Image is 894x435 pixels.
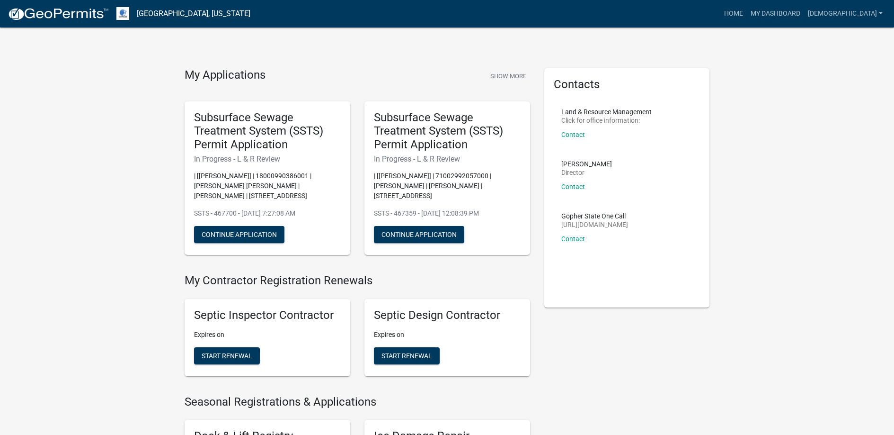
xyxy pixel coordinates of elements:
[561,183,585,190] a: Contact
[374,330,521,340] p: Expires on
[374,347,440,364] button: Start Renewal
[561,109,652,115] p: Land & Resource Management
[381,352,432,359] span: Start Renewal
[194,308,341,322] h5: Septic Inspector Contractor
[561,169,612,176] p: Director
[561,161,612,167] p: [PERSON_NAME]
[116,7,129,20] img: Otter Tail County, Minnesota
[185,274,530,288] h4: My Contractor Registration Renewals
[374,308,521,322] h5: Septic Design Contractor
[554,78,700,91] h5: Contacts
[194,111,341,152] h5: Subsurface Sewage Treatment System (SSTS) Permit Application
[185,68,266,82] h4: My Applications
[374,171,521,201] p: | [[PERSON_NAME]] | 71002992057000 | [PERSON_NAME] | [PERSON_NAME] | [STREET_ADDRESS]
[185,395,530,409] h4: Seasonal Registrations & Applications
[561,131,585,138] a: Contact
[194,154,341,163] h6: In Progress - L & R Review
[374,154,521,163] h6: In Progress - L & R Review
[185,274,530,384] wm-registration-list-section: My Contractor Registration Renewals
[202,352,252,359] span: Start Renewal
[720,5,747,23] a: Home
[194,347,260,364] button: Start Renewal
[194,330,341,340] p: Expires on
[194,226,284,243] button: Continue Application
[374,208,521,218] p: SSTS - 467359 - [DATE] 12:08:39 PM
[194,208,341,218] p: SSTS - 467700 - [DATE] 7:27:08 AM
[747,5,804,23] a: My Dashboard
[561,235,585,243] a: Contact
[561,221,628,228] p: [URL][DOMAIN_NAME]
[804,5,886,23] a: [DEMOGRAPHIC_DATA]
[374,226,464,243] button: Continue Application
[137,6,250,22] a: [GEOGRAPHIC_DATA], [US_STATE]
[561,117,652,124] p: Click for office information:
[561,213,628,219] p: Gopher State One Call
[487,68,530,84] button: Show More
[374,111,521,152] h5: Subsurface Sewage Treatment System (SSTS) Permit Application
[194,171,341,201] p: | [[PERSON_NAME]] | 18000990386001 | [PERSON_NAME] [PERSON_NAME] | [PERSON_NAME] | [STREET_ADDRESS]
